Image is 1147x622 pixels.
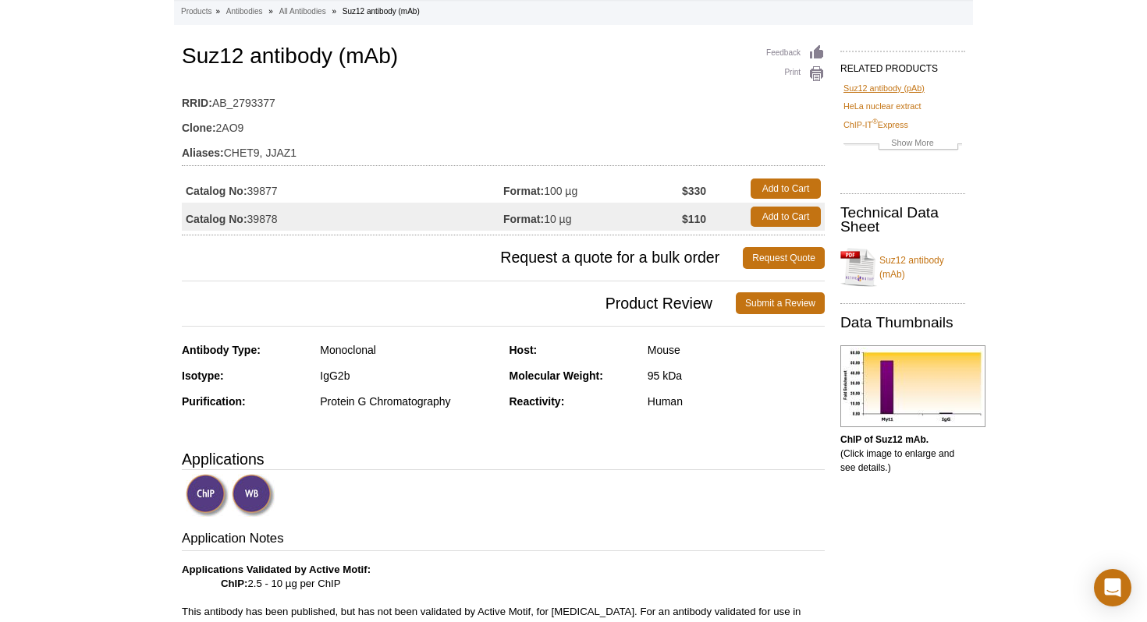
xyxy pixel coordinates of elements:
[766,65,825,83] a: Print
[279,5,326,19] a: All Antibodies
[503,175,682,203] td: 100 µg
[503,184,544,198] strong: Format:
[682,212,706,226] strong: $110
[343,7,420,16] li: Suz12 antibody (mAb)
[736,292,825,314] a: Submit a Review
[510,395,565,408] strong: Reactivity:
[843,99,922,113] a: HeLa nuclear extract
[182,247,743,269] span: Request a quote for a bulk order
[648,394,825,408] div: Human
[182,136,825,161] td: CHET9, JJAZ1
[182,121,216,135] strong: Clone:
[843,118,908,132] a: ChIP-IT®Express
[182,175,503,203] td: 39877
[840,433,965,475] p: (Click image to enlarge and see details.)
[221,578,247,589] strong: ChIP:
[840,345,985,427] img: Suz12 antibody (mAb) tested by ChIP.
[648,369,825,383] div: 95 kDa
[215,7,220,16] li: »
[743,247,825,269] a: Request Quote
[182,292,736,314] span: Product Review
[182,395,246,408] strong: Purification:
[510,344,538,356] strong: Host:
[648,343,825,357] div: Mouse
[510,369,603,382] strong: Molecular Weight:
[872,118,878,125] sup: ®
[332,7,336,16] li: »
[1094,569,1131,606] div: Open Intercom Messenger
[182,344,261,356] strong: Antibody Type:
[320,394,497,408] div: Protein G Chromatography
[840,434,929,445] b: ChIP of Suz12 mAb.
[186,212,247,226] strong: Catalog No:
[840,316,965,330] h2: Data Thumbnails
[843,81,925,95] a: Suz12 antibody (pAb)
[232,474,275,517] img: Western Blot Validated
[182,529,825,551] h3: Application Notes
[320,369,497,383] div: IgG2b
[226,5,263,19] a: Antibodies
[268,7,273,16] li: »
[503,203,682,231] td: 10 µg
[840,244,965,291] a: Suz12 antibody (mAb)
[840,51,965,79] h2: RELATED PRODUCTS
[182,369,224,382] strong: Isotype:
[182,146,224,160] strong: Aliases:
[182,203,503,231] td: 39878
[320,343,497,357] div: Monoclonal
[182,96,212,110] strong: RRID:
[182,447,825,471] h3: Applications
[186,184,247,198] strong: Catalog No:
[503,212,544,226] strong: Format:
[751,178,821,199] a: Add to Cart
[840,206,965,234] h2: Technical Data Sheet
[181,5,211,19] a: Products
[682,184,706,198] strong: $330
[186,474,229,517] img: ChIP Validated
[766,44,825,62] a: Feedback
[182,564,371,575] b: Applications Validated by Active Motif:
[751,207,821,227] a: Add to Cart
[182,87,825,111] td: AB_2793377
[182,44,825,71] h1: Suz12 antibody (mAb)
[182,111,825,136] td: 2AO9
[843,136,962,154] a: Show More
